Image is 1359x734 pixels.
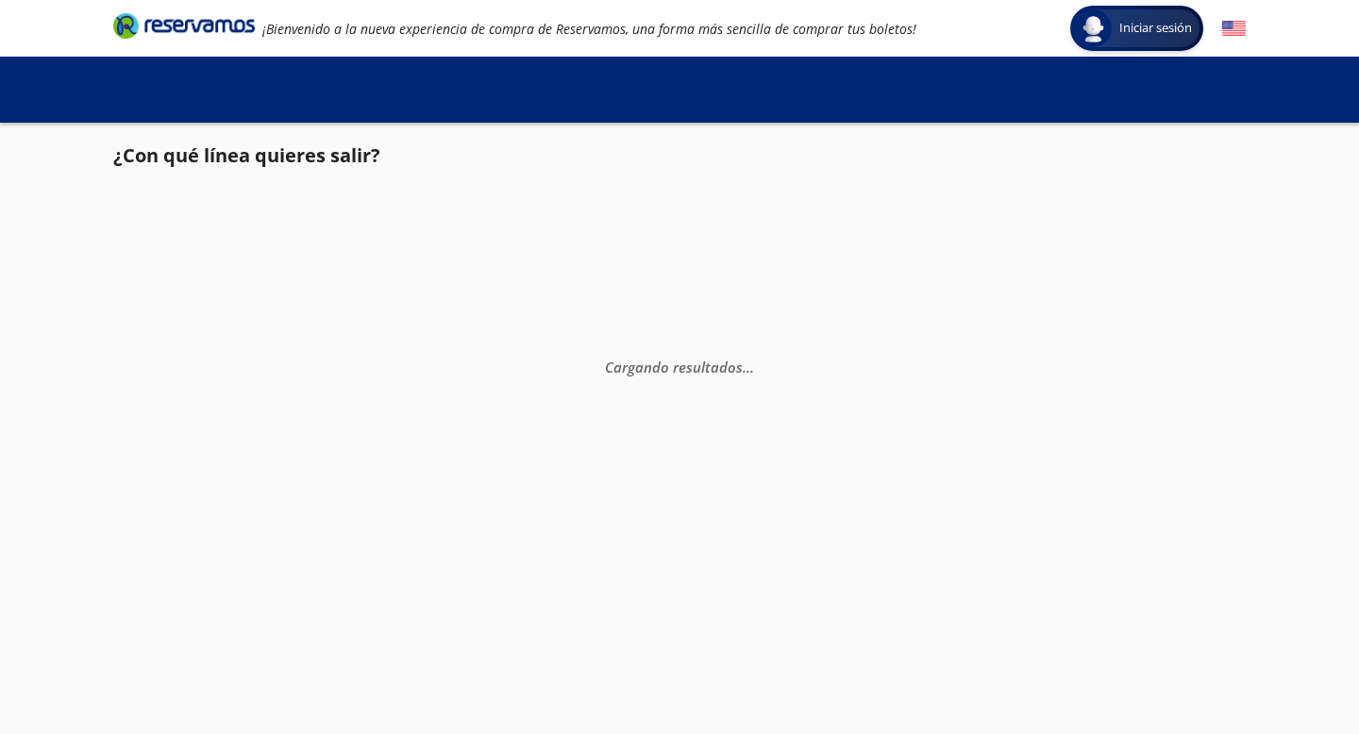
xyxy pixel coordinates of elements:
[113,142,380,170] p: ¿Con qué línea quieres salir?
[750,358,754,376] span: .
[743,358,747,376] span: .
[1112,19,1200,38] span: Iniciar sesión
[113,11,255,45] a: Brand Logo
[1222,17,1246,41] button: English
[113,11,255,40] i: Brand Logo
[605,358,754,376] em: Cargando resultados
[747,358,750,376] span: .
[262,20,916,38] em: ¡Bienvenido a la nueva experiencia de compra de Reservamos, una forma más sencilla de comprar tus...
